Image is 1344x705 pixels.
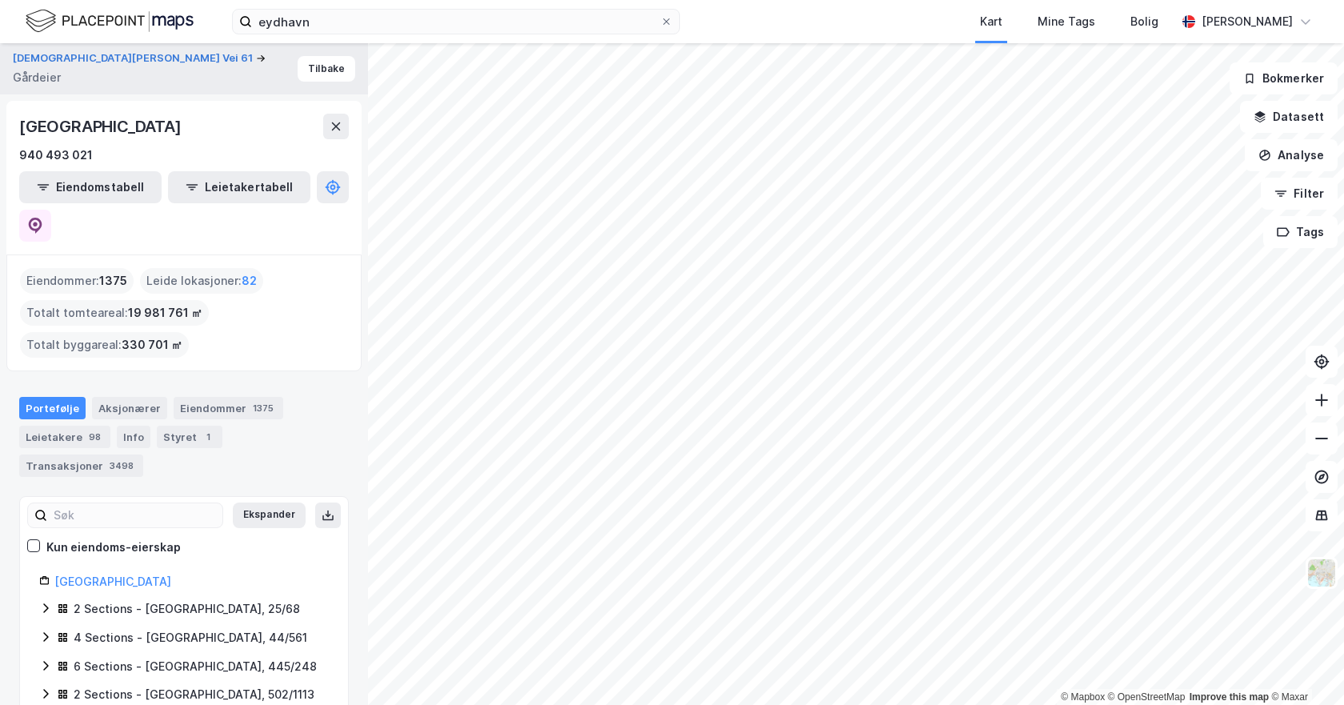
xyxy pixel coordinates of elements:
[250,400,277,416] div: 1375
[1261,178,1338,210] button: Filter
[1038,12,1095,31] div: Mine Tags
[1245,139,1338,171] button: Analyse
[20,332,189,358] div: Totalt byggareal :
[1130,12,1158,31] div: Bolig
[157,426,222,448] div: Styret
[1306,558,1337,588] img: Z
[20,300,209,326] div: Totalt tomteareal :
[13,68,61,87] div: Gårdeier
[74,599,300,619] div: 2 Sections - [GEOGRAPHIC_DATA], 25/68
[252,10,660,34] input: Søk på adresse, matrikkel, gårdeiere, leietakere eller personer
[174,397,283,419] div: Eiendommer
[74,685,314,704] div: 2 Sections - [GEOGRAPHIC_DATA], 502/1113
[1263,216,1338,248] button: Tags
[128,303,202,322] span: 19 981 761 ㎡
[168,171,310,203] button: Leietakertabell
[298,56,355,82] button: Tilbake
[19,397,86,419] div: Portefølje
[19,171,162,203] button: Eiendomstabell
[106,458,137,474] div: 3498
[19,426,110,448] div: Leietakere
[1264,628,1344,705] iframe: Chat Widget
[46,538,181,557] div: Kun eiendoms-eierskap
[92,397,167,419] div: Aksjonærer
[122,335,182,355] span: 330 701 ㎡
[1240,101,1338,133] button: Datasett
[74,657,317,676] div: 6 Sections - [GEOGRAPHIC_DATA], 445/248
[19,114,185,139] div: [GEOGRAPHIC_DATA]
[13,50,256,66] button: [DEMOGRAPHIC_DATA][PERSON_NAME] Vei 61
[980,12,1002,31] div: Kart
[233,503,306,528] button: Ekspander
[20,268,134,294] div: Eiendommer :
[74,628,307,647] div: 4 Sections - [GEOGRAPHIC_DATA], 44/561
[1108,691,1186,703] a: OpenStreetMap
[242,271,257,290] span: 82
[140,268,263,294] div: Leide lokasjoner :
[86,429,104,445] div: 98
[99,271,127,290] span: 1375
[1202,12,1293,31] div: [PERSON_NAME]
[26,7,194,35] img: logo.f888ab2527a4732fd821a326f86c7f29.svg
[1061,691,1105,703] a: Mapbox
[19,455,143,477] div: Transaksjoner
[1264,628,1344,705] div: Kontrollprogram for chat
[19,146,93,165] div: 940 493 021
[47,503,222,527] input: Søk
[1230,62,1338,94] button: Bokmerker
[54,575,171,588] a: [GEOGRAPHIC_DATA]
[117,426,150,448] div: Info
[200,429,216,445] div: 1
[1190,691,1269,703] a: Improve this map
